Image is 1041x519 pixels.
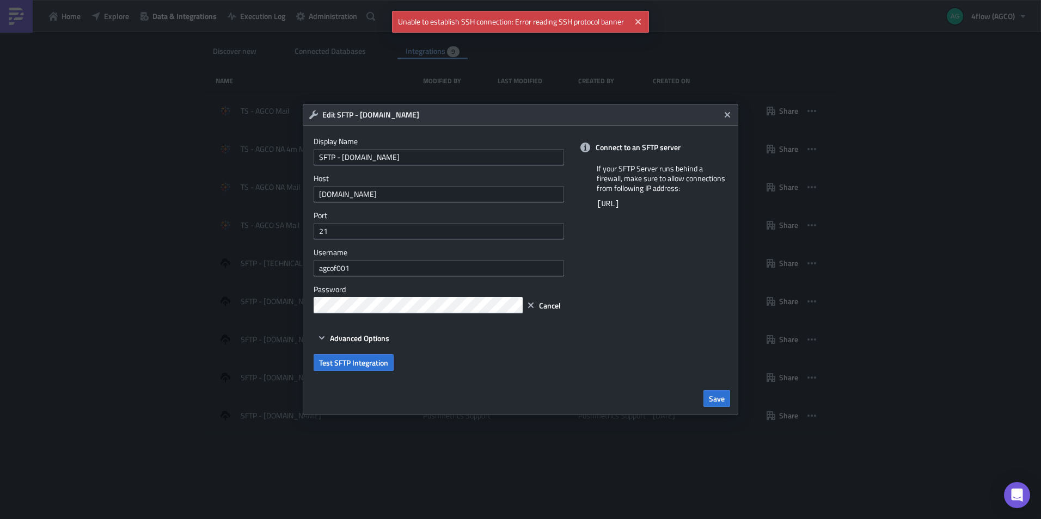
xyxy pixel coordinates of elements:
button: Save [703,390,730,407]
div: Open Intercom Messenger [1004,482,1030,508]
input: Username [314,260,564,276]
button: Advanced Options [314,331,393,344]
input: Give it a name [314,149,564,165]
p: If your SFTP Server runs behind a firewall, make sure to allow connections from following IP addr... [597,164,727,193]
button: Test SFTP Integration [314,354,394,371]
input: sftp.example.com [314,186,564,202]
code: [URL] [597,200,620,208]
div: Connect to an SFTP server [575,137,738,158]
button: Close [630,14,646,30]
input: 22 [314,223,564,239]
span: Advanced Options [330,332,389,344]
button: Cancel [523,297,565,313]
span: Cancel [539,300,561,311]
button: Close [719,107,736,123]
label: Password [314,285,523,294]
span: Test SFTP Integration [319,357,388,368]
label: Display Name [314,137,564,146]
label: Username [314,248,564,257]
span: Save [709,393,725,404]
h6: Edit SFTP - [DOMAIN_NAME] [322,110,720,120]
span: Unable to establish SSH connection: Error reading SSH protocol banner [392,11,630,33]
label: Host [314,174,564,183]
label: Port [314,211,564,220]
